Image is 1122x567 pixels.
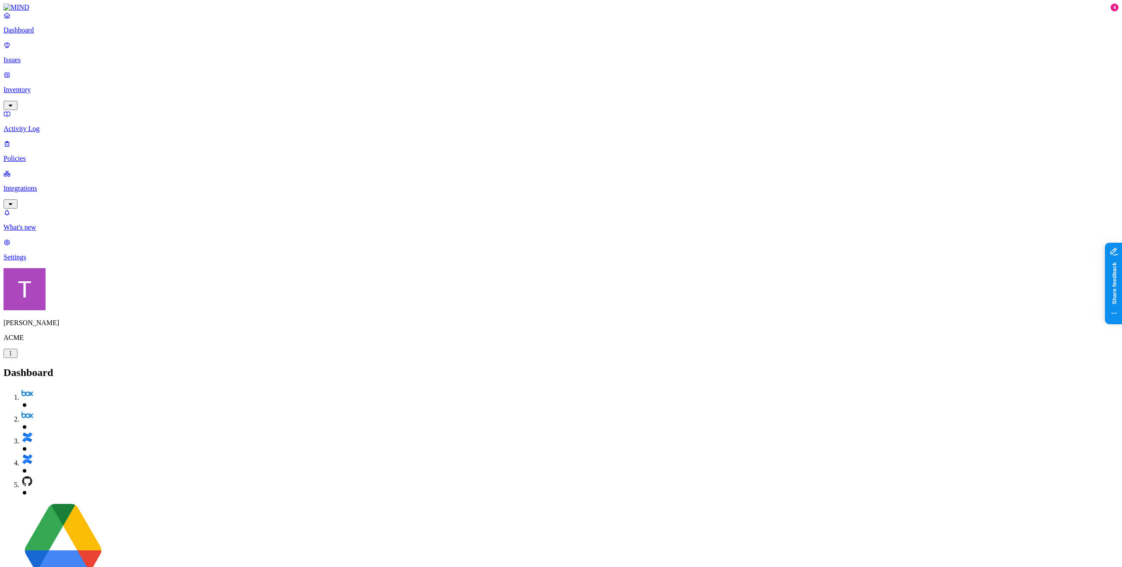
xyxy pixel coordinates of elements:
[4,4,1118,11] a: MIND
[4,56,1118,64] p: Issues
[4,184,1118,192] p: Integrations
[4,86,1118,94] p: Inventory
[4,11,1118,34] a: Dashboard
[21,409,33,422] img: svg%3e
[1111,4,1118,11] div: 4
[4,238,1118,261] a: Settings
[4,71,1118,109] a: Inventory
[4,319,1118,327] p: [PERSON_NAME]
[4,155,1118,163] p: Policies
[4,268,46,310] img: Tzvi Shir-Vaknin
[21,387,33,400] img: svg%3e
[4,125,1118,133] p: Activity Log
[21,453,33,465] img: svg%3e
[4,140,1118,163] a: Policies
[4,26,1118,34] p: Dashboard
[4,170,1118,207] a: Integrations
[4,41,1118,64] a: Issues
[4,253,1118,261] p: Settings
[4,223,1118,231] p: What's new
[4,209,1118,231] a: What's new
[21,431,33,443] img: svg%3e
[21,475,33,487] img: svg%3e
[4,334,1118,342] p: ACME
[4,4,29,11] img: MIND
[4,110,1118,133] a: Activity Log
[4,367,1118,379] h2: Dashboard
